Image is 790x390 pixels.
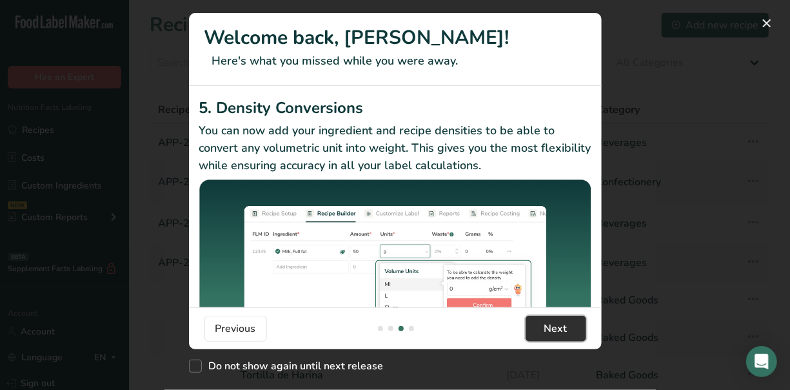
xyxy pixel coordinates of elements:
span: Do not show again until next release [202,360,384,373]
span: Previous [215,321,256,336]
p: Here's what you missed while you were away. [204,52,586,70]
button: Next [526,316,586,342]
p: You can now add your ingredient and recipe densities to be able to convert any volumetric unit in... [199,122,591,174]
div: Open Intercom Messenger [746,346,777,377]
img: Density Conversions [199,180,591,332]
span: Next [544,321,568,336]
h1: Welcome back, [PERSON_NAME]! [204,23,586,52]
button: Previous [204,316,267,342]
h2: 5. Density Conversions [199,96,591,119]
